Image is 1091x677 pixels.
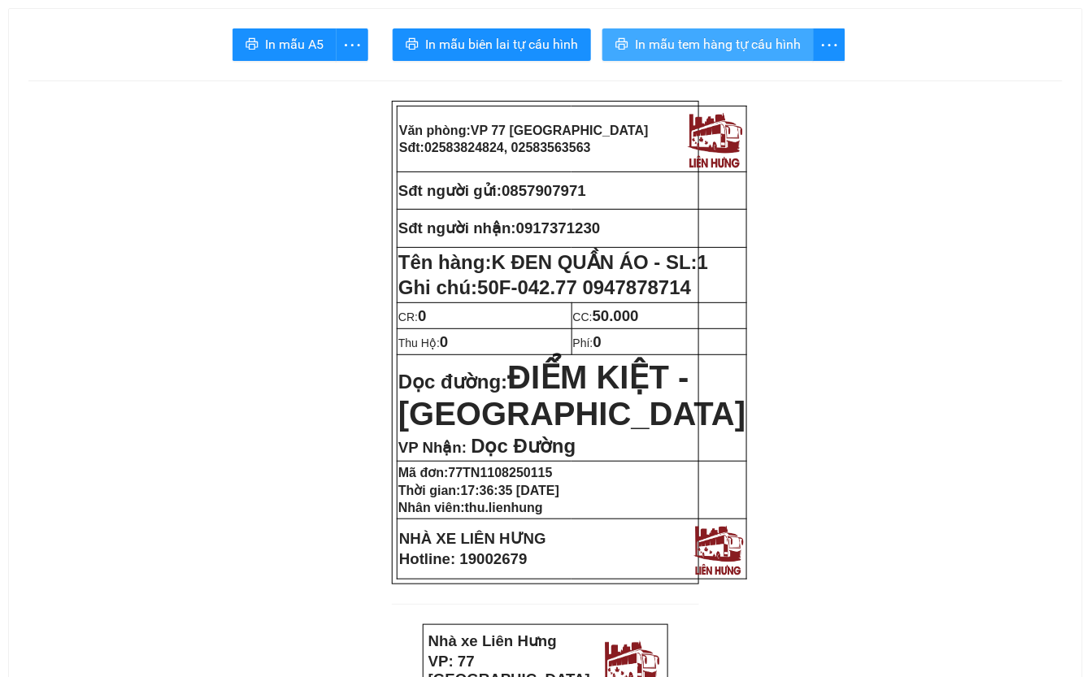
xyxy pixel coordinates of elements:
[424,141,591,154] span: 02583824824, 02583563563
[477,276,691,298] span: 50F-042.77 0947878714
[246,37,259,53] span: printer
[398,371,745,429] strong: Dọc đường:
[398,484,559,497] strong: Thời gian:
[690,521,746,577] img: logo
[398,466,553,480] strong: Mã đơn:
[440,333,448,350] span: 0
[398,182,502,199] strong: Sđt người gửi:
[461,484,560,497] span: 17:36:35 [DATE]
[67,88,177,105] strong: Phiếu gửi hàng
[399,530,546,547] strong: NHÀ XE LIÊN HƯNG
[813,28,845,61] button: more
[635,34,801,54] span: In mẫu tem hàng tự cấu hình
[398,219,516,237] strong: Sđt người nhận:
[6,28,172,81] strong: VP: 77 [GEOGRAPHIC_DATA], [GEOGRAPHIC_DATA]
[119,115,224,128] strong: SĐT gửi:
[516,219,601,237] span: 0917371230
[502,182,586,199] span: 0857907971
[336,28,368,61] button: more
[398,439,467,456] span: VP Nhận:
[265,34,324,54] span: In mẫu A5
[6,8,134,25] strong: Nhà xe Liên Hưng
[163,115,224,128] span: 0857907971
[398,336,448,349] span: Thu Hộ:
[399,141,591,154] strong: Sđt:
[418,307,426,324] span: 0
[814,35,845,55] span: more
[398,310,427,323] span: CR:
[393,28,591,61] button: printerIn mẫu biên lai tự cấu hình
[602,28,814,61] button: printerIn mẫu tem hàng tự cấu hình
[593,307,639,324] span: 50.000
[398,251,708,273] strong: Tên hàng:
[465,501,543,514] span: thu.lienhung
[615,37,628,53] span: printer
[593,333,602,350] span: 0
[399,550,528,567] strong: Hotline: 19002679
[492,251,709,273] span: K ĐEN QUẦN ÁO - SL:
[471,124,649,137] span: VP 77 [GEOGRAPHIC_DATA]
[449,466,553,480] span: 77TN1108250115
[573,336,602,349] span: Phí:
[428,632,557,649] strong: Nhà xe Liên Hưng
[233,28,337,61] button: printerIn mẫu A5
[337,35,367,55] span: more
[398,276,691,298] span: Ghi chú:
[573,310,639,323] span: CC:
[471,435,576,457] span: Dọc Đường
[399,124,649,137] strong: Văn phòng:
[684,108,745,170] img: logo
[398,501,543,514] strong: Nhân viên:
[406,37,419,53] span: printer
[398,359,745,432] span: ĐIỂM KIỆT - [GEOGRAPHIC_DATA]
[698,251,708,273] span: 1
[425,34,578,54] span: In mẫu biên lai tự cấu hình
[175,11,238,79] img: logo
[6,115,59,128] strong: Người gửi:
